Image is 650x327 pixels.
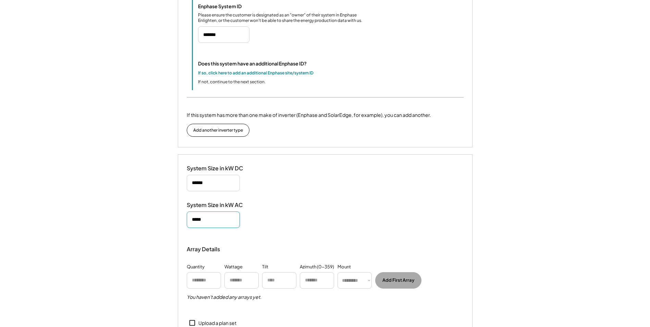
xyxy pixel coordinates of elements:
button: Add another inverter type [187,124,249,137]
h5: You haven't added any arrays yet. [187,294,261,301]
div: System Size in kW DC [187,165,255,172]
div: Mount [338,264,351,270]
div: Upload a plan set [198,320,236,327]
div: If this system has more than one make of inverter (Enphase and SolarEdge, for example), you can a... [187,111,431,119]
div: Wattage [224,264,243,270]
div: If so, click here to add an additional Enphase site/system ID [198,70,314,76]
div: Tilt [262,264,268,270]
div: Quantity [187,264,205,270]
div: Array Details [187,245,221,253]
div: System Size in kW AC [187,202,255,209]
button: Add First Array [375,272,421,289]
div: Please ensure the customer is designated as an "owner" of their system in Enphase Enlighten, or t... [198,12,369,24]
div: If not, continue to the next section. [198,79,266,85]
div: Enphase System ID [198,3,267,9]
div: Does this system have an additional Enphase ID? [198,60,307,67]
div: Azimuth (0-359) [300,264,334,270]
